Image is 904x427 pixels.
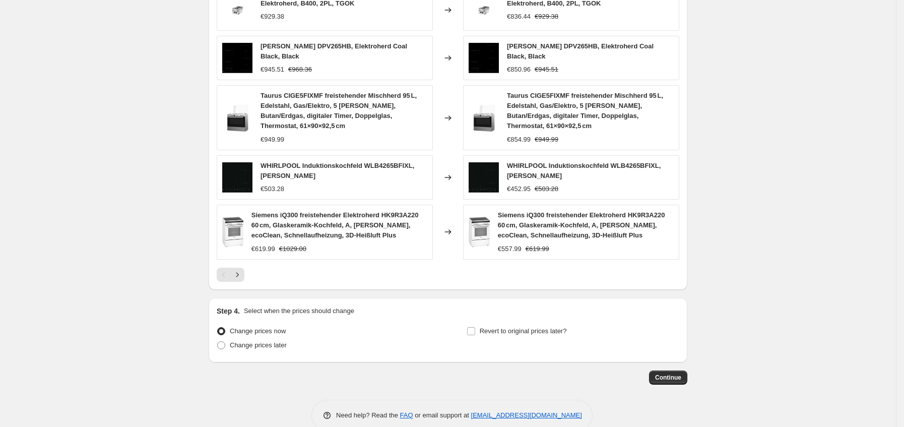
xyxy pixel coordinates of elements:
[217,306,240,316] h2: Step 4.
[507,162,661,179] span: WHIRLPOOL Induktionskochfeld WLB4265BFIXL, [PERSON_NAME]
[230,341,287,349] span: Change prices later
[279,244,306,254] strike: €1029.00
[244,306,354,316] p: Select when the prices should change
[507,135,531,145] div: €854.99
[535,135,558,145] strike: €949.99
[526,244,549,254] strike: €619.99
[535,12,558,22] strike: €929.38
[469,43,499,73] img: 51TXcrCRW6L_80x.jpg
[251,211,419,239] span: Siemens iQ300 freistehender Elektroherd HK9R3A220 60 cm, Glaskeramik-Kochfeld, A, [PERSON_NAME], ...
[261,184,284,194] div: €503.28
[507,12,531,22] div: €836.44
[649,371,687,385] button: Continue
[469,217,490,247] img: 61X93vsXaCL_80x.jpg
[336,411,400,419] span: Need help? Read the
[261,162,414,179] span: WHIRLPOOL Induktionskochfeld WLB4265BFIXL, [PERSON_NAME]
[222,217,243,247] img: 61X93vsXaCL_80x.jpg
[480,327,567,335] span: Revert to original prices later?
[507,65,531,75] div: €850.96
[261,65,284,75] div: €945.51
[222,103,252,133] img: 51D9C6uIEDL_80x.jpg
[261,135,284,145] div: €949.99
[222,162,252,193] img: 51QQvRGZaAS_80x.jpg
[413,411,471,419] span: or email support at
[230,268,244,282] button: Next
[507,184,531,194] div: €452.95
[498,211,665,239] span: Siemens iQ300 freistehender Elektroherd HK9R3A220 60 cm, Glaskeramik-Kochfeld, A, [PERSON_NAME], ...
[261,42,407,60] span: [PERSON_NAME] DPV265HB, Elektroherd Coal Black, Black
[471,411,582,419] a: [EMAIL_ADDRESS][DOMAIN_NAME]
[535,184,558,194] strike: €503.28
[507,42,654,60] span: [PERSON_NAME] DPV265HB, Elektroherd Coal Black, Black
[469,103,499,133] img: 51D9C6uIEDL_80x.jpg
[217,268,244,282] nav: Pagination
[535,65,558,75] strike: €945.51
[222,43,252,73] img: 51TXcrCRW6L_80x.jpg
[469,162,499,193] img: 51QQvRGZaAS_80x.jpg
[507,92,663,130] span: Taurus CIGE5FIXMF freistehender Mischherd 95 L, Edelstahl, Gas/Elektro, 5 [PERSON_NAME], Butan/Er...
[261,92,417,130] span: Taurus CIGE5FIXMF freistehender Mischherd 95 L, Edelstahl, Gas/Elektro, 5 [PERSON_NAME], Butan/Er...
[655,374,681,382] span: Continue
[400,411,413,419] a: FAQ
[288,65,312,75] strike: €968.36
[261,12,284,22] div: €929.38
[230,327,286,335] span: Change prices now
[251,244,275,254] div: €619.99
[498,244,522,254] div: €557.99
